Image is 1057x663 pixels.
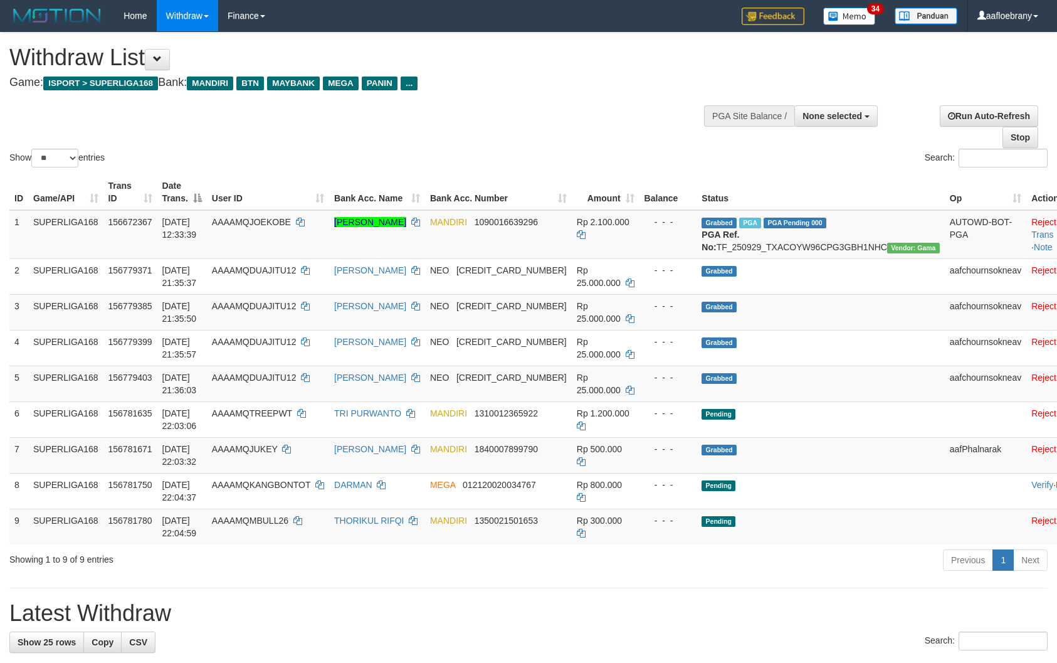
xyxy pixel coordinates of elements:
span: PGA Pending [764,218,826,228]
span: Copy 5859457140486971 to clipboard [456,373,567,383]
span: 156781671 [108,444,152,454]
a: [PERSON_NAME] [334,444,406,454]
a: [PERSON_NAME] [334,373,406,383]
a: 1 [992,549,1014,571]
td: 5 [9,366,28,401]
span: ISPORT > SUPERLIGA168 [43,77,158,90]
div: PGA Site Balance / [704,105,794,127]
span: AAAAMQDUAJITU12 [212,337,297,347]
th: Bank Acc. Number: activate to sort column ascending [425,174,572,210]
td: aafchournsokneav [945,366,1026,401]
a: Note [1034,242,1053,252]
a: Next [1013,549,1048,571]
span: AAAAMQDUAJITU12 [212,301,297,311]
th: Game/API: activate to sort column ascending [28,174,103,210]
span: PANIN [362,77,397,90]
select: Showentries [31,149,78,167]
th: Trans ID: activate to sort column ascending [103,174,157,210]
label: Search: [925,632,1048,650]
td: 6 [9,401,28,437]
td: SUPERLIGA168 [28,437,103,473]
td: AUTOWD-BOT-PGA [945,210,1026,259]
td: 1 [9,210,28,259]
span: AAAAMQKANGBONTOT [212,480,310,490]
input: Search: [959,149,1048,167]
span: 156781750 [108,480,152,490]
th: User ID: activate to sort column ascending [207,174,329,210]
span: [DATE] 22:03:06 [162,408,197,431]
span: NEO [430,373,449,383]
span: Copy 1090016639296 to clipboard [475,217,538,227]
div: - - - [644,300,692,312]
a: Reject [1031,217,1056,227]
td: 8 [9,473,28,509]
span: Grabbed [702,445,737,455]
img: Feedback.jpg [742,8,804,25]
span: NEO [430,337,449,347]
a: CSV [121,632,155,653]
a: Reject [1031,408,1056,418]
span: Rp 2.100.000 [577,217,629,227]
div: Showing 1 to 9 of 9 entries [9,548,431,566]
span: 34 [867,3,884,14]
span: [DATE] 22:04:59 [162,516,197,538]
input: Search: [959,632,1048,650]
td: aafchournsokneav [945,258,1026,294]
label: Show entries [9,149,105,167]
span: MEGA [323,77,359,90]
span: NEO [430,265,449,275]
span: BTN [236,77,264,90]
th: ID [9,174,28,210]
a: Previous [943,549,993,571]
a: DARMAN [334,480,372,490]
span: 156779385 [108,301,152,311]
td: aafPhalnarak [945,437,1026,473]
span: Vendor URL: https://trx31.1velocity.biz [887,243,940,253]
span: Grabbed [702,302,737,312]
span: NEO [430,301,449,311]
a: Reject [1031,301,1056,311]
a: [PERSON_NAME] [334,337,406,347]
a: THORIKUL RIFQI [334,516,404,526]
span: [DATE] 22:03:32 [162,444,197,467]
span: AAAAMQDUAJITU12 [212,373,297,383]
a: [PERSON_NAME] [334,301,406,311]
a: Reject [1031,373,1056,383]
img: panduan.png [895,8,957,24]
span: Pending [702,480,735,491]
span: [DATE] 21:35:37 [162,265,197,288]
span: Grabbed [702,266,737,277]
span: Pending [702,516,735,527]
td: aafchournsokneav [945,330,1026,366]
span: Rp 300.000 [577,516,622,526]
span: MAYBANK [267,77,320,90]
span: Copy 1350021501653 to clipboard [475,516,538,526]
span: 156781780 [108,516,152,526]
span: MANDIRI [430,516,467,526]
a: [PERSON_NAME] [334,217,406,227]
span: Grabbed [702,218,737,228]
a: Show 25 rows [9,632,84,653]
span: Rp 25.000.000 [577,265,621,288]
span: Rp 25.000.000 [577,337,621,359]
a: Stop [1002,127,1038,148]
span: [DATE] 22:04:37 [162,480,197,502]
div: - - - [644,443,692,455]
td: SUPERLIGA168 [28,509,103,544]
span: Copy 5859457140486971 to clipboard [456,337,567,347]
div: - - - [644,407,692,420]
a: Reject [1031,265,1056,275]
a: TRI PURWANTO [334,408,401,418]
span: 156779403 [108,373,152,383]
a: Reject [1031,516,1056,526]
th: Balance [639,174,697,210]
a: Copy [83,632,122,653]
a: Reject [1031,337,1056,347]
span: Rp 25.000.000 [577,373,621,395]
span: AAAAMQMBULL26 [212,516,288,526]
div: - - - [644,479,692,491]
span: Copy 1310012365922 to clipboard [475,408,538,418]
span: AAAAMQJOEKOBE [212,217,291,227]
span: [DATE] 12:33:39 [162,217,197,240]
span: [DATE] 21:36:03 [162,373,197,395]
